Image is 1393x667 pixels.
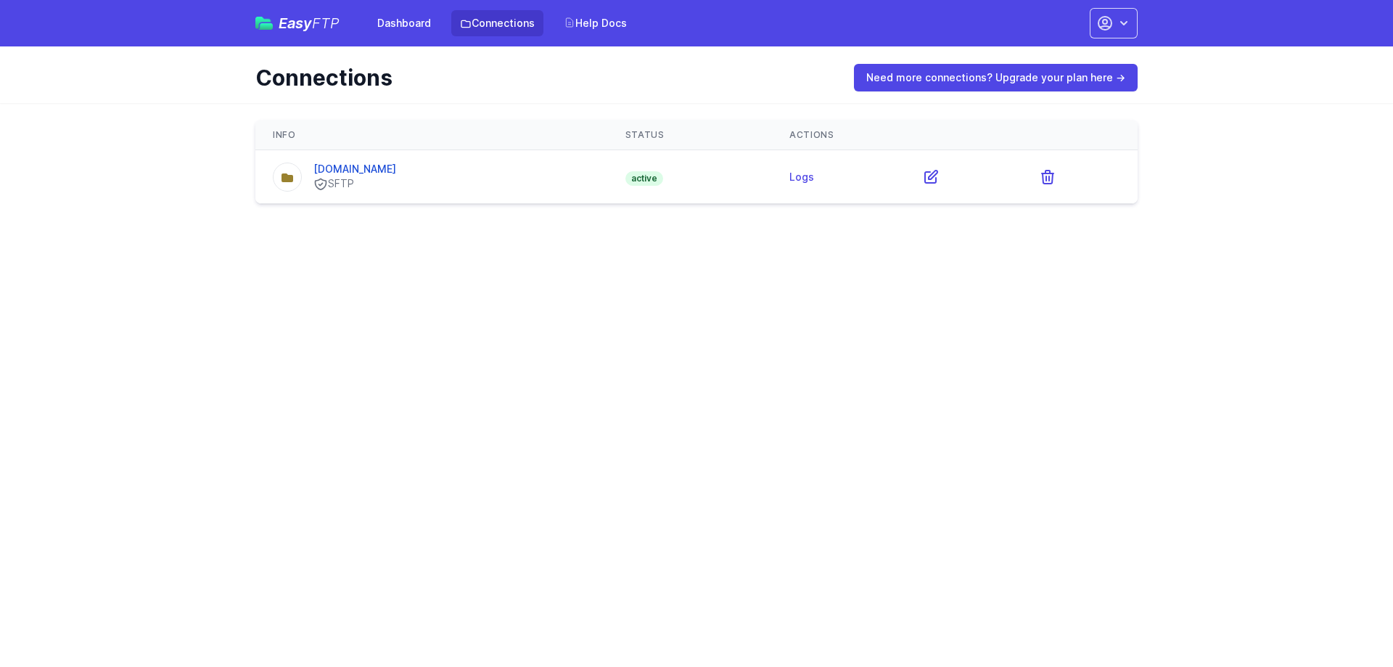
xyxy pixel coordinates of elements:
a: EasyFTP [255,16,340,30]
img: easyftp_logo.png [255,17,273,30]
span: FTP [312,15,340,32]
a: Dashboard [369,10,440,36]
span: active [625,171,663,186]
span: Easy [279,16,340,30]
th: Info [255,120,608,150]
a: Need more connections? Upgrade your plan here → [854,64,1138,91]
th: Actions [772,120,1138,150]
a: Logs [789,171,814,183]
div: SFTP [313,176,396,192]
a: Connections [451,10,543,36]
a: [DOMAIN_NAME] [313,163,396,175]
a: Help Docs [555,10,636,36]
h1: Connections [255,65,834,91]
th: Status [608,120,772,150]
